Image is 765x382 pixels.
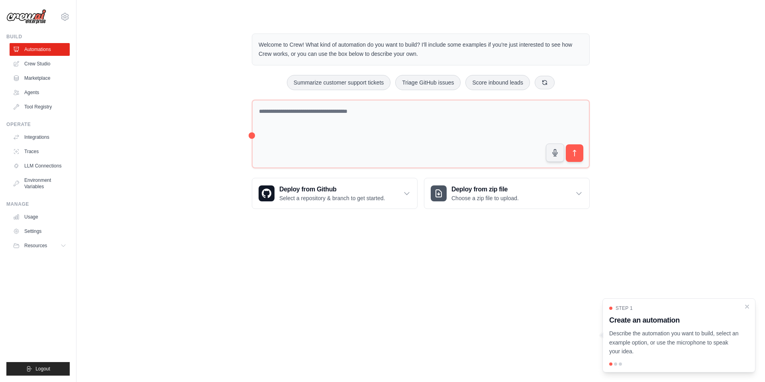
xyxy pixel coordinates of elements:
a: Environment Variables [10,174,70,193]
a: Automations [10,43,70,56]
button: Summarize customer support tickets [287,75,390,90]
a: Usage [10,211,70,223]
a: Marketplace [10,72,70,85]
a: Crew Studio [10,57,70,70]
a: LLM Connections [10,159,70,172]
div: Operate [6,121,70,128]
p: Choose a zip file to upload. [451,194,519,202]
button: Resources [10,239,70,252]
button: Close walkthrough [744,303,750,310]
a: Traces [10,145,70,158]
div: Manage [6,201,70,207]
span: Resources [24,242,47,249]
h3: Deploy from Github [279,185,385,194]
iframe: Chat Widget [725,344,765,382]
a: Settings [10,225,70,238]
p: Select a repository & branch to get started. [279,194,385,202]
h3: Create an automation [609,315,739,326]
div: Build [6,33,70,40]
a: Integrations [10,131,70,144]
img: Logo [6,9,46,24]
span: Logout [35,366,50,372]
button: Score inbound leads [465,75,530,90]
a: Agents [10,86,70,99]
h3: Deploy from zip file [451,185,519,194]
span: Step 1 [616,305,633,311]
button: Logout [6,362,70,376]
a: Tool Registry [10,100,70,113]
p: Describe the automation you want to build, select an example option, or use the microphone to spe... [609,329,739,356]
button: Triage GitHub issues [395,75,461,90]
p: Welcome to Crew! What kind of automation do you want to build? I'll include some examples if you'... [259,40,583,59]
